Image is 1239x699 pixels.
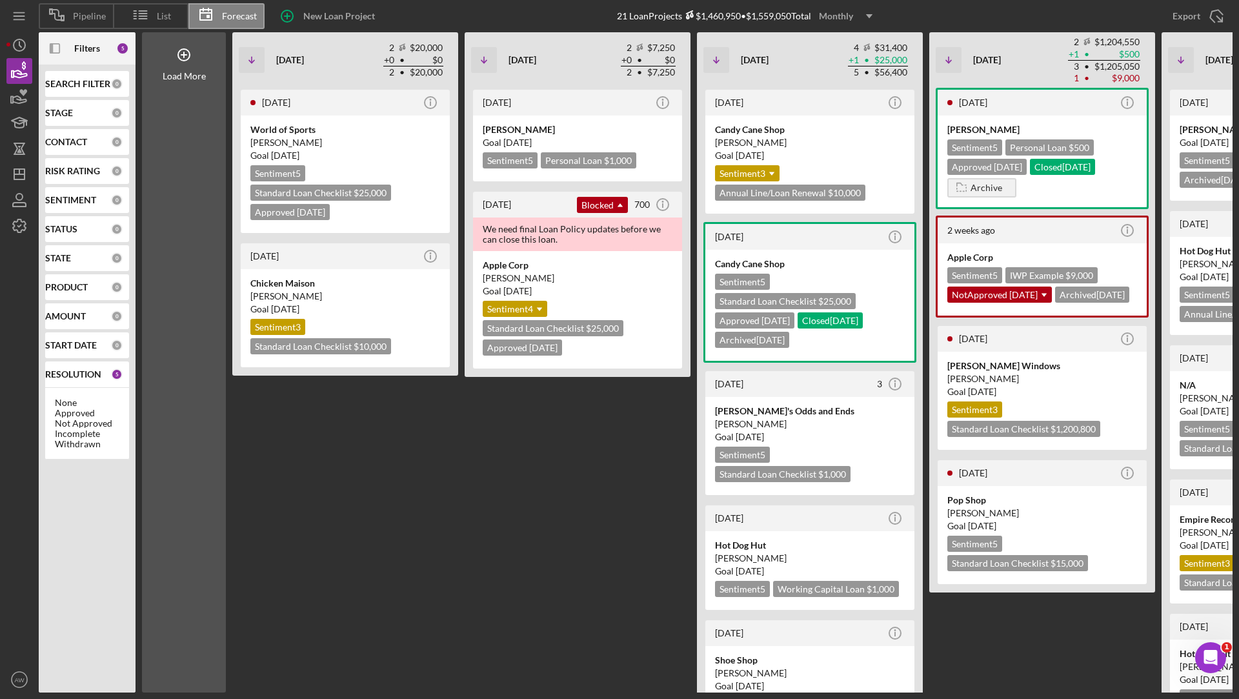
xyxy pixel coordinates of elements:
div: [PERSON_NAME] [715,418,905,431]
time: 2025-08-28 22:09 [1180,218,1208,229]
div: Sentiment 5 [715,447,770,463]
b: [DATE] [973,54,1001,65]
a: [DATE]Chicken Maison[PERSON_NAME]Goal [DATE]Sentiment3Standard Loan Checklist $10,000 [239,241,452,369]
time: 2025-07-02 15:40 [715,97,743,108]
div: Sentiment 5 [250,165,305,181]
div: [PERSON_NAME] [715,136,905,149]
div: 5 [116,42,129,55]
time: 06/21/2025 [271,150,299,161]
div: IWP Example $9,000 [1005,267,1098,283]
b: RESOLUTION [45,369,101,380]
td: $0 [409,54,443,66]
div: 0 [111,252,123,264]
div: Archived [DATE] [1055,287,1129,303]
div: [PERSON_NAME] [715,667,905,680]
div: Standard Loan Checklist $25,000 [483,320,623,336]
b: SEARCH FILTER [45,79,110,89]
time: 10/03/2025 [1200,674,1229,685]
span: • [398,68,406,77]
button: Archive [947,178,1016,198]
span: $10,000 [828,187,861,198]
div: [PERSON_NAME] [483,123,672,136]
a: [DATE][PERSON_NAME]Sentiment5Personal Loan $500Approved [DATE]Closed[DATE]Archive [936,88,1149,209]
b: [DATE] [741,54,769,65]
span: $1,000 [604,155,632,166]
div: Approved [55,408,119,418]
div: $1,460,950 [682,10,741,21]
a: [DATE][PERSON_NAME]Goal [DATE]Sentiment5Personal Loan $1,000 [471,88,684,183]
td: $31,400 [874,42,908,54]
time: 2025-06-18 19:47 [715,627,743,638]
td: $1,204,550 [1094,36,1140,48]
div: Apple Corp [483,259,672,272]
td: 2 [621,66,632,79]
b: Filters [74,43,100,54]
b: STATUS [45,224,77,234]
div: Sentiment 5 [483,152,538,168]
div: Sentiment 3 [250,319,305,335]
div: Approved [DATE] [947,159,1027,175]
span: Goal [1180,674,1229,685]
div: Standard Loan Checklist [947,421,1100,437]
span: Goal [715,150,764,161]
span: Goal [1180,271,1229,282]
time: 10/27/2025 [1200,271,1229,282]
span: • [636,56,643,65]
span: List [157,11,171,21]
td: 5 [848,66,860,79]
time: 2025-07-01 20:48 [959,97,987,108]
td: $0 [647,54,676,66]
div: 0 [111,165,123,177]
time: 2025-09-18 18:05 [947,225,995,236]
span: • [636,68,643,77]
span: Pipeline [73,11,106,21]
div: Personal Loan $500 [1005,139,1094,156]
a: [DATE][PERSON_NAME] Windows[PERSON_NAME]Goal [DATE]Sentiment3Standard Loan Checklist $1,200,800 [936,324,1149,452]
div: Annual Line/Loan Renewal [715,185,865,201]
a: [DATE]Candy Cane ShopSentiment5Standard Loan Checklist $25,000Approved [DATE]Closed[DATE]Archived... [703,222,916,363]
div: Candy Cane Shop [715,258,905,270]
td: + 1 [848,54,860,66]
div: Closed [DATE] [798,312,863,329]
time: 2025-08-04 20:20 [1180,621,1208,632]
span: 1 [1222,642,1232,653]
time: 08/11/2025 [736,431,764,442]
iframe: Intercom live chat [1195,642,1226,673]
a: [DATE]Blocked700We need final Loan Policy updates before we can close this loan.Apple Corp[PERSON... [471,190,684,370]
div: [PERSON_NAME] [947,123,1137,136]
div: Approved [DATE] [483,339,562,356]
a: [DATE]World of Sports[PERSON_NAME]Goal [DATE]Sentiment5Standard Loan Checklist $25,000Approved [D... [239,88,452,235]
div: 0 [111,223,123,235]
span: • [1083,63,1091,71]
time: 07/01/2025 [503,285,532,296]
div: Hot Dog Hut [715,539,905,552]
div: [PERSON_NAME] [947,507,1137,520]
span: $1,000 [818,469,846,480]
span: Goal [715,431,764,442]
button: Export [1160,3,1233,29]
span: $15,000 [1051,558,1083,569]
td: 2 [383,66,395,79]
time: 08/31/2025 [736,150,764,161]
span: Goal [947,520,996,531]
div: Shoe Shop [715,654,905,667]
div: 0 [111,78,123,90]
div: Candy Cane Shop [715,123,905,136]
text: AW [14,676,25,684]
td: 4 [848,42,860,54]
td: $9,000 [1094,72,1140,84]
div: None [55,398,119,408]
div: Incomplete [55,429,119,439]
td: 2 [383,42,395,54]
span: $1,200,800 [1051,423,1096,434]
td: 3 [1068,61,1080,73]
button: New Loan Project [271,3,388,29]
div: [PERSON_NAME]'s Odds and Ends [715,405,905,418]
div: Approved [DATE] [715,312,794,329]
td: 2 [1068,36,1080,48]
span: • [1083,74,1091,83]
time: 08/02/2025 [736,680,764,691]
time: 2025-08-20 18:30 [1180,487,1208,498]
div: Standard Loan Checklist $25,000 [250,185,391,201]
td: $500 [1094,48,1140,61]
